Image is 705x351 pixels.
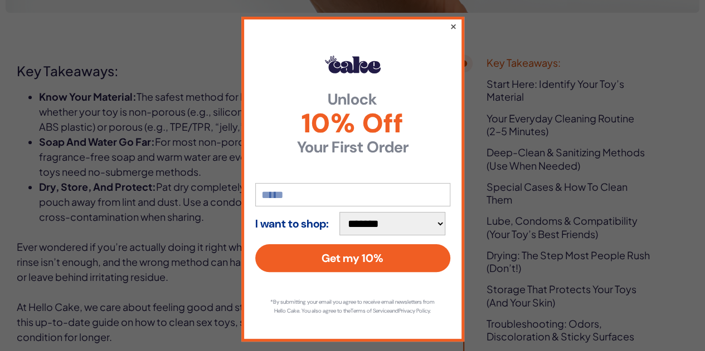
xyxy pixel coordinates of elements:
strong: Your First Order [255,140,450,155]
span: 10% Off [255,110,450,137]
a: Privacy Policy [398,307,430,314]
img: Hello Cake [325,56,381,73]
button: Get my 10% [255,244,450,272]
p: *By submitting your email you agree to receive email newsletters from Hello Cake. You also agree ... [266,298,439,315]
button: × [449,19,456,33]
a: Terms of Service [351,307,390,314]
strong: Unlock [255,92,450,107]
strong: I want to shop: [255,217,329,230]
